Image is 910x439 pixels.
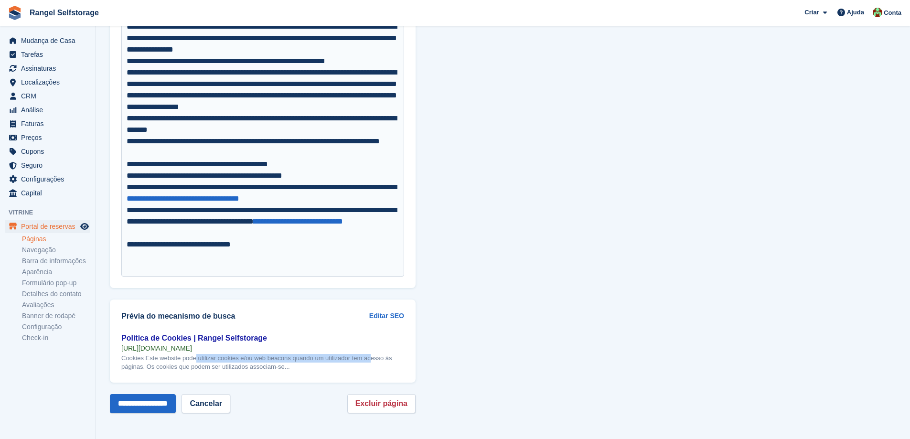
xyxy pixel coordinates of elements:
[5,117,90,130] a: menu
[884,8,901,18] span: Conta
[21,145,78,158] span: Cupons
[847,8,864,17] span: Ajuda
[22,268,90,277] a: Aparência
[5,186,90,200] a: menu
[182,394,230,413] a: Cancelar
[22,257,90,266] a: Barra de informações
[21,75,78,89] span: Localizações
[26,5,103,21] a: Rangel Selfstorage
[22,235,90,244] a: Páginas
[9,208,95,217] span: Vitrine
[5,131,90,144] a: menu
[22,322,90,332] a: Configuração
[5,220,90,233] a: menu
[121,312,369,321] h2: Prévia do mecanismo de busca
[21,131,78,144] span: Preços
[5,48,90,61] a: menu
[5,89,90,103] a: menu
[804,8,819,17] span: Criar
[79,221,90,232] a: Loja de pré-visualização
[21,220,78,233] span: Portal de reservas
[5,103,90,117] a: menu
[22,300,90,310] a: Avaliações
[873,8,882,17] img: Fernando Ferreira
[21,117,78,130] span: Faturas
[22,246,90,255] a: Navegação
[22,333,90,343] a: Check-in
[21,89,78,103] span: CRM
[21,172,78,186] span: Configurações
[21,48,78,61] span: Tarefas
[8,6,22,20] img: stora-icon-8386f47178a22dfd0bd8f6a31ec36ba5ce8667c1dd55bd0f319d3a0aa187defe.svg
[21,103,78,117] span: Análise
[121,344,404,353] div: [URL][DOMAIN_NAME]
[21,159,78,172] span: Seguro
[5,62,90,75] a: menu
[22,278,90,288] a: Formulário pop-up
[5,172,90,186] a: menu
[121,354,404,371] div: Cookies Este website pode utilizar cookies e/ou web beacons quando um utilizador tem acesso às pá...
[121,332,404,344] div: Politica de Cookies | Rangel Selfstorage
[5,75,90,89] a: menu
[21,34,78,47] span: Mudança de Casa
[369,311,404,321] a: Editar SEO
[5,145,90,158] a: menu
[5,159,90,172] a: menu
[22,311,90,321] a: Banner de rodapé
[21,62,78,75] span: Assinaturas
[347,394,416,413] a: Excluir página
[22,289,90,299] a: Detalhes do contato
[21,186,78,200] span: Capital
[5,34,90,47] a: menu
